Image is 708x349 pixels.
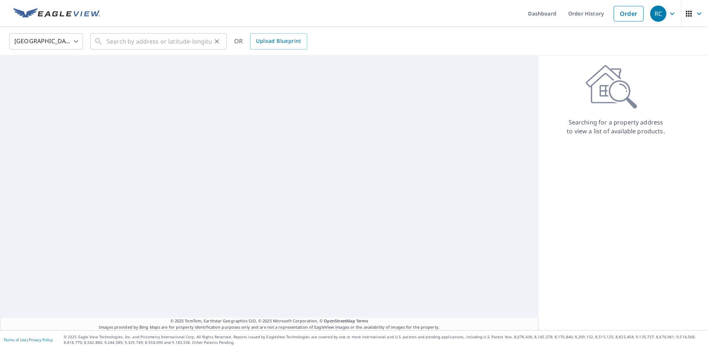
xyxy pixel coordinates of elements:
div: [GEOGRAPHIC_DATA] [9,31,83,52]
p: © 2025 Eagle View Technologies, Inc. and Pictometry International Corp. All Rights Reserved. Repo... [64,334,704,345]
div: OR [234,33,307,49]
a: OpenStreetMap [324,318,355,324]
a: Privacy Policy [29,337,53,342]
span: Upload Blueprint [256,37,301,46]
p: Searching for a property address to view a list of available products. [566,118,665,136]
a: Terms of Use [4,337,27,342]
p: | [4,338,53,342]
a: Upload Blueprint [250,33,307,49]
input: Search by address or latitude-longitude [107,31,212,52]
span: © 2025 TomTom, Earthstar Geographics SIO, © 2025 Microsoft Corporation, © [170,318,368,324]
a: Order [614,6,643,21]
button: Clear [212,36,222,47]
div: RC [650,6,666,22]
a: Terms [356,318,368,324]
img: EV Logo [13,8,100,19]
